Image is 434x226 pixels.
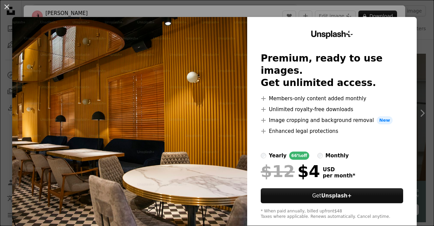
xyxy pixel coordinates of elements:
span: per month * [323,173,355,179]
input: yearly66%off [261,153,266,158]
li: Unlimited royalty-free downloads [261,105,403,114]
div: 66% off [289,152,309,160]
h2: Premium, ready to use images. Get unlimited access. [261,52,403,89]
button: GetUnsplash+ [261,188,403,203]
span: New [377,116,393,124]
span: USD [323,167,355,173]
li: Enhanced legal protections [261,127,403,135]
div: yearly [269,152,287,160]
li: Members-only content added monthly [261,94,403,103]
div: $4 [261,162,320,180]
div: monthly [325,152,349,160]
div: * When paid annually, billed upfront $48 Taxes where applicable. Renews automatically. Cancel any... [261,209,403,220]
li: Image cropping and background removal [261,116,403,124]
strong: Unsplash+ [321,193,352,199]
span: $12 [261,162,295,180]
input: monthly [317,153,323,158]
